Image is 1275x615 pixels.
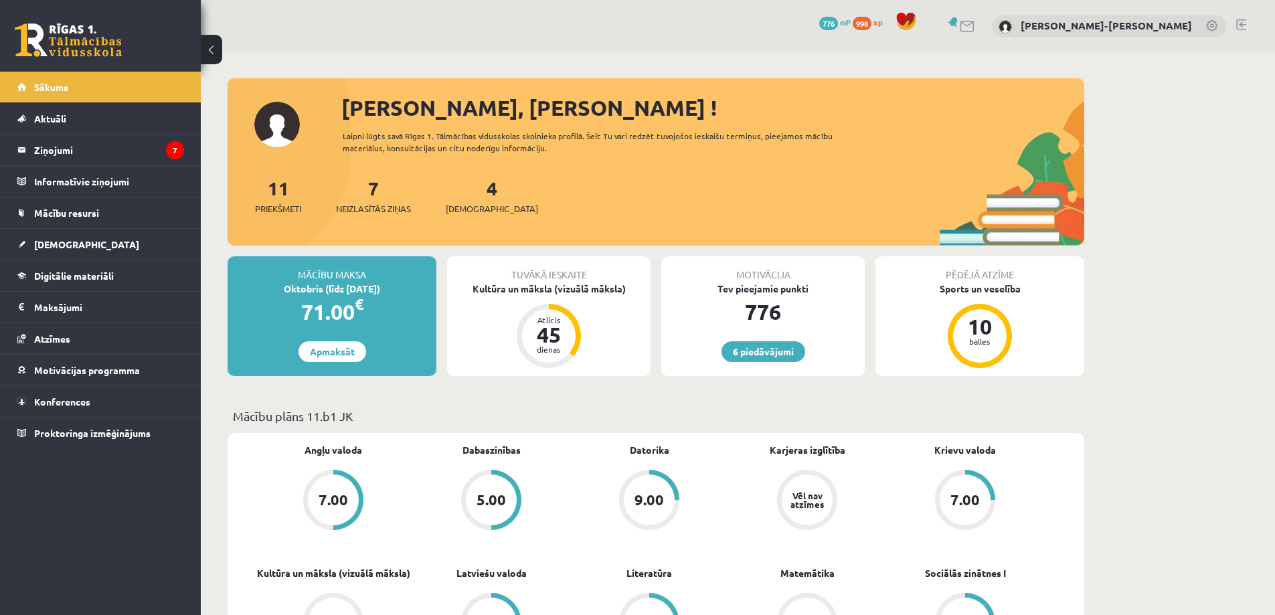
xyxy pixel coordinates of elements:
[17,260,184,291] a: Digitālie materiāli
[661,256,865,282] div: Motivācija
[875,256,1084,282] div: Pēdējā atzīme
[299,341,366,362] a: Apmaksāt
[819,17,838,30] span: 776
[999,20,1012,33] img: Martins Frīdenbergs-Tomašs
[34,166,184,197] legend: Informatīvie ziņojumi
[570,470,728,533] a: 9.00
[886,470,1044,533] a: 7.00
[529,345,569,353] div: dienas
[228,282,436,296] div: Oktobris (līdz [DATE])
[34,396,90,408] span: Konferences
[721,341,805,362] a: 6 piedāvājumi
[960,337,1000,345] div: balles
[960,316,1000,337] div: 10
[34,292,184,323] legend: Maksājumi
[228,256,436,282] div: Mācību maksa
[462,443,521,457] a: Dabaszinības
[343,130,857,154] div: Laipni lūgts savā Rīgas 1. Tālmācības vidusskolas skolnieka profilā. Šeit Tu vari redzēt tuvojošo...
[17,229,184,260] a: [DEMOGRAPHIC_DATA]
[17,135,184,165] a: Ziņojumi7
[34,364,140,376] span: Motivācijas programma
[17,197,184,228] a: Mācību resursi
[355,294,363,314] span: €
[17,166,184,197] a: Informatīvie ziņojumi
[336,202,411,215] span: Neizlasītās ziņas
[853,17,871,30] span: 998
[853,17,889,27] a: 998 xp
[17,418,184,448] a: Proktoringa izmēģinājums
[17,103,184,134] a: Aktuāli
[780,566,835,580] a: Matemātika
[819,17,851,27] a: 776 mP
[17,72,184,102] a: Sākums
[447,256,651,282] div: Tuvākā ieskaite
[34,270,114,282] span: Digitālie materiāli
[34,333,70,345] span: Atzīmes
[875,282,1084,370] a: Sports un veselība 10 balles
[34,112,66,124] span: Aktuāli
[254,470,412,533] a: 7.00
[477,493,506,507] div: 5.00
[336,176,411,215] a: 7Neizlasītās ziņas
[873,17,882,27] span: xp
[257,566,410,580] a: Kultūra un māksla (vizuālā māksla)
[17,323,184,354] a: Atzīmes
[634,493,664,507] div: 9.00
[447,282,651,370] a: Kultūra un māksla (vizuālā māksla) Atlicis 45 dienas
[661,296,865,328] div: 776
[34,135,184,165] legend: Ziņojumi
[456,566,527,580] a: Latviešu valoda
[255,176,301,215] a: 11Priekšmeti
[728,470,886,533] a: Vēl nav atzīmes
[34,238,139,250] span: [DEMOGRAPHIC_DATA]
[630,443,669,457] a: Datorika
[341,92,1084,124] div: [PERSON_NAME], [PERSON_NAME] !
[925,566,1006,580] a: Sociālās zinātnes I
[1021,19,1192,32] a: [PERSON_NAME]-[PERSON_NAME]
[228,296,436,328] div: 71.00
[34,207,99,219] span: Mācību resursi
[788,491,826,509] div: Vēl nav atzīmes
[446,176,538,215] a: 4[DEMOGRAPHIC_DATA]
[319,493,348,507] div: 7.00
[15,23,122,57] a: Rīgas 1. Tālmācības vidusskola
[875,282,1084,296] div: Sports un veselība
[34,81,68,93] span: Sākums
[17,292,184,323] a: Maksājumi
[626,566,672,580] a: Literatūra
[34,427,151,439] span: Proktoringa izmēģinājums
[770,443,845,457] a: Karjeras izglītība
[840,17,851,27] span: mP
[305,443,362,457] a: Angļu valoda
[412,470,570,533] a: 5.00
[233,407,1079,425] p: Mācību plāns 11.b1 JK
[950,493,980,507] div: 7.00
[529,316,569,324] div: Atlicis
[17,355,184,385] a: Motivācijas programma
[934,443,996,457] a: Krievu valoda
[529,324,569,345] div: 45
[447,282,651,296] div: Kultūra un māksla (vizuālā māksla)
[166,141,184,159] i: 7
[17,386,184,417] a: Konferences
[255,202,301,215] span: Priekšmeti
[446,202,538,215] span: [DEMOGRAPHIC_DATA]
[661,282,865,296] div: Tev pieejamie punkti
